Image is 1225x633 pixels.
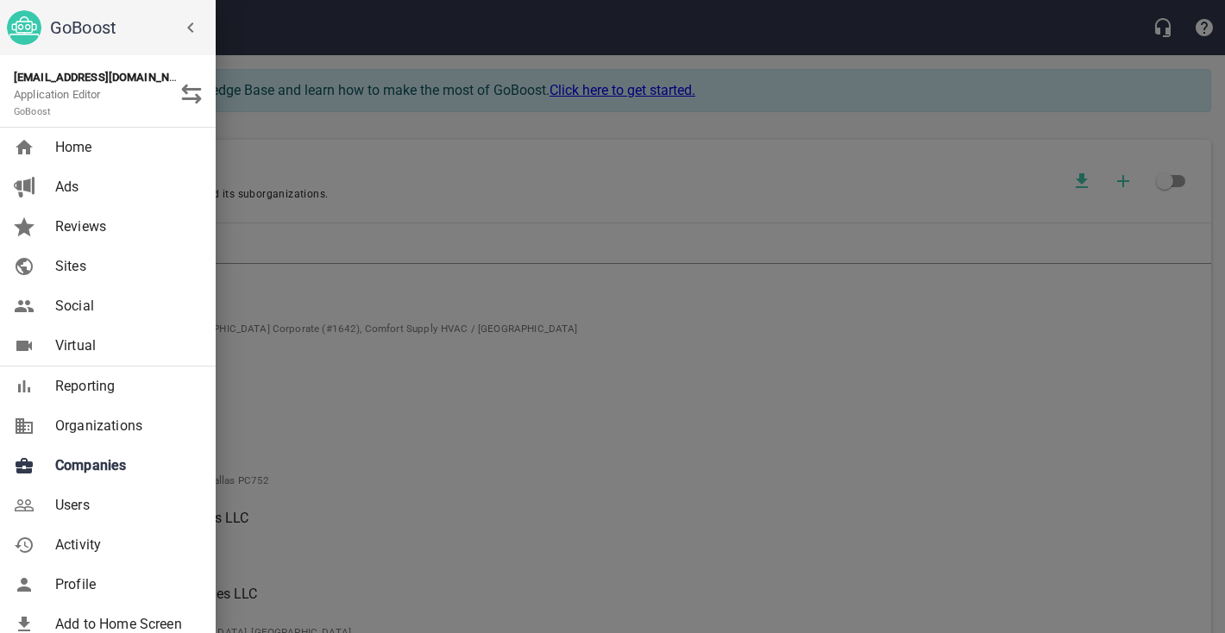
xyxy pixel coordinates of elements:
span: Sites [55,256,195,277]
span: Ads [55,177,195,197]
img: go_boost_head.png [7,10,41,45]
span: Activity [55,535,195,555]
strong: [EMAIL_ADDRESS][DOMAIN_NAME] [14,71,196,84]
small: GoBoost [14,106,51,117]
span: Organizations [55,416,195,436]
span: Companies [55,455,195,476]
span: Reporting [55,376,195,397]
span: Users [55,495,195,516]
span: Home [55,137,195,158]
span: Profile [55,574,195,595]
span: Virtual [55,335,195,356]
span: Reviews [55,216,195,237]
h6: GoBoost [50,14,209,41]
button: Switch Role [171,73,212,115]
span: Application Editor [14,88,101,118]
span: Social [55,296,195,316]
